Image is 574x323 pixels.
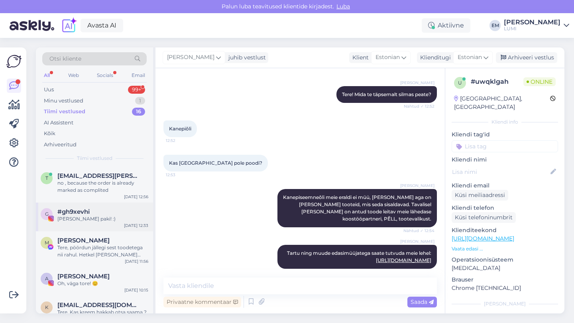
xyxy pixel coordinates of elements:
div: [DATE] 12:33 [124,223,148,228]
span: k [45,304,49,310]
div: Kõik [44,130,55,138]
span: A [45,276,49,282]
span: Kanepiõli [169,126,191,132]
span: [PERSON_NAME] [400,80,434,86]
div: [DATE] 11:56 [125,258,148,264]
span: Nähtud ✓ 12:54 [403,228,434,234]
div: Tere, pöördun jällegi sest toodetega nii rahul. Hetkel [PERSON_NAME] sünnitust perioodil otsin om... [57,244,148,258]
span: t [45,175,48,181]
div: Email [130,70,147,81]
div: Web [67,70,81,81]
p: Vaata edasi ... [452,245,558,252]
span: Kas [GEOGRAPHIC_DATA] pole poodi? [169,160,262,166]
div: [PERSON_NAME] [452,300,558,307]
img: explore-ai [61,17,77,34]
span: M [45,240,49,246]
span: Tiimi vestlused [77,155,112,162]
div: Arhiveeri vestlus [496,52,557,63]
div: # uwqklgah [471,77,523,87]
p: Kliendi nimi [452,156,558,164]
span: g [45,211,49,217]
a: [URL][DOMAIN_NAME] [376,257,431,263]
div: [PERSON_NAME] paki! :) [57,215,148,223]
span: #gh9xevhi [57,208,90,215]
span: Saada [411,298,434,305]
span: kertu93soosaar@gmail.com [57,301,140,309]
div: 16 [132,108,145,116]
span: Nähtud ✓ 12:52 [404,103,434,109]
div: Privaatne kommentaar [163,297,241,307]
span: Tere! Mida te täpsemalt silmas peate? [342,91,431,97]
div: [DATE] 10:15 [124,287,148,293]
div: Arhiveeritud [44,141,77,149]
span: Estonian [375,53,400,62]
span: Annika Strandmann [57,273,110,280]
div: Aktiivne [422,18,470,33]
p: Kliendi email [452,181,558,190]
div: 1 [135,97,145,105]
span: Estonian [458,53,482,62]
p: Klienditeekond [452,226,558,234]
div: Minu vestlused [44,97,83,105]
div: AI Assistent [44,119,73,127]
span: Nähtud ✓ 12:54 [403,269,434,275]
div: Klient [349,53,369,62]
img: Askly Logo [6,54,22,69]
span: Kanepiseemneõli meie eraldi ei müü, [PERSON_NAME] aga on [PERSON_NAME] tooteid, mis seda sisaldav... [283,194,432,222]
div: Uus [44,86,54,94]
p: Chrome [TECHNICAL_ID] [452,284,558,292]
p: Kliendi tag'id [452,130,558,139]
span: 12:52 [166,138,196,144]
div: Tiimi vestlused [44,108,85,116]
div: [DATE] 12:56 [124,194,148,200]
span: Margot Käär [57,237,110,244]
span: u [458,80,462,86]
div: Küsi telefoninumbrit [452,212,516,223]
div: Klienditugi [417,53,451,62]
p: [MEDICAL_DATA] [452,264,558,272]
div: Tere. Kas kreem hakkab otsa saama ? Asi võib [PERSON_NAME] olla, et kreem on liiga soojas olnud, ... [57,309,148,323]
div: All [42,70,51,81]
a: Avasta AI [81,19,123,32]
div: Kliendi info [452,118,558,126]
div: Oh, väga tore! 😊 [57,280,148,287]
span: 12:53 [166,172,196,178]
a: [PERSON_NAME]LUMI [504,19,569,32]
div: EM [489,20,501,31]
p: Kliendi telefon [452,204,558,212]
span: Online [523,77,556,86]
span: Tartu ning muude edasimüüjatega saate tutvuda meie lehel: [287,250,431,263]
div: Socials [95,70,115,81]
div: [PERSON_NAME] [504,19,560,26]
div: 99+ [128,86,145,94]
div: Küsi meiliaadressi [452,190,508,201]
span: [PERSON_NAME] [400,183,434,189]
span: Otsi kliente [49,55,81,63]
p: Märkmed [452,312,558,321]
span: [PERSON_NAME] [400,238,434,244]
div: juhib vestlust [225,53,266,62]
div: [GEOGRAPHIC_DATA], [GEOGRAPHIC_DATA] [454,95,550,111]
input: Lisa nimi [452,167,549,176]
span: tomi.schock@gmail.com [57,172,140,179]
div: no , because the order is already marked as complited [57,179,148,194]
div: LUMI [504,26,560,32]
span: Luba [334,3,352,10]
span: [PERSON_NAME] [167,53,214,62]
p: Brauser [452,276,558,284]
input: Lisa tag [452,140,558,152]
a: [URL][DOMAIN_NAME] [452,235,514,242]
p: Operatsioonisüsteem [452,256,558,264]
